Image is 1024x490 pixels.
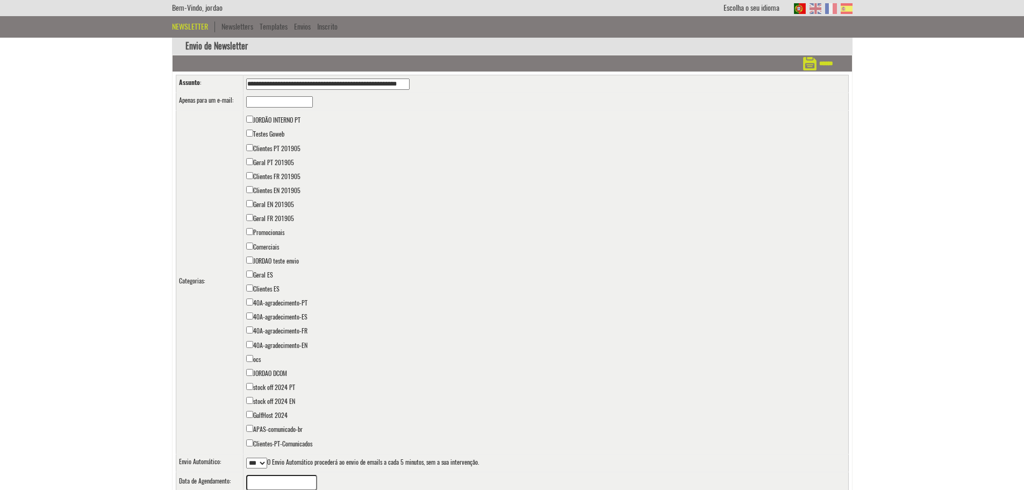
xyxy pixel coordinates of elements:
[176,454,243,472] td: :
[246,170,300,181] label: Clientes FR 201905
[246,198,294,209] label: Geral EN 201905
[246,113,300,125] label: JORDÃO INTERNO PT
[179,477,230,486] label: Data de Agendamento
[246,437,312,449] label: Clientes-PT-Comunicados
[794,3,806,14] img: PT
[246,243,253,250] input: Comerciais
[246,324,307,336] label: 40A-agradecimento-FR
[179,96,232,105] label: Apenas para um e-mail
[221,22,253,32] a: Newsletters
[317,22,338,32] a: Inscrito
[246,381,295,392] label: stock off 2024 PT
[176,93,243,111] td: :
[246,172,253,179] input: Clientes FR 201905
[841,3,853,14] img: ES
[246,425,253,432] input: APAS-comunicado-br
[246,228,253,235] input: Promocionais
[246,282,280,294] label: Clientes ES
[246,285,253,292] input: Clientes ES
[246,158,253,165] input: Geral PT 201905
[246,268,273,280] label: Geral ES
[246,240,279,252] label: Comerciais
[246,212,294,223] label: Geral FR 201905
[179,276,204,286] label: Categorias
[246,355,253,362] input: ocs
[246,326,253,333] input: 40A-agradecimento-FR
[246,409,288,420] label: GulfHost 2024
[810,3,821,14] img: EN
[246,383,253,390] input: stock off 2024 PT
[246,353,261,364] label: ocs
[246,423,303,434] label: APAS-comunicado-br
[246,116,253,123] input: JORDÃO INTERNO PT
[246,214,253,221] input: Geral FR 201905
[243,454,848,472] td: O Envio Automático procederá ao envio de emails a cada 5 minutos, sem a sua intervenção.
[294,22,311,32] a: Envios
[172,22,215,32] div: Newsletter
[825,3,837,14] img: FR
[179,78,200,87] label: Assunto
[246,254,299,266] label: JORDAO teste envio
[246,367,287,378] label: JORDAO DCOM
[246,341,253,348] input: 40A-agradecimento-EN
[246,439,253,446] input: Clientes-PT-Comunicados
[246,184,300,195] label: Clientes EN 201905
[246,397,253,404] input: stock off 2024 EN
[176,75,243,93] td: :
[246,200,253,207] input: Geral EN 201905
[246,226,284,237] label: Promocionais
[176,111,243,454] td: :
[246,339,307,350] label: 40A-agradecimento-EN
[246,156,294,167] label: Geral PT 201905
[246,310,307,322] label: 40A-agradecimento-ES
[246,395,295,406] label: stock off 2024 EN
[246,296,307,308] label: 40A-agradecimento-PT
[246,313,253,319] input: 40A-agradecimento-ES
[246,142,300,153] label: Clientes PT 201905
[246,411,253,418] input: GulfHost 2024
[246,127,284,139] label: Testes Goweb
[246,144,253,151] input: Clientes PT 201905
[246,299,253,306] input: 40A-agradecimento-PT
[185,40,248,52] nobr: Envio de Newsletter
[246,369,253,376] input: JORDAO DCOM
[246,130,253,137] input: Testes Goweb
[260,22,288,32] a: Templates
[246,257,253,264] input: JORDAO teste envio
[179,457,220,466] label: Envio Automático
[246,271,253,278] input: Geral ES
[246,186,253,193] input: Clientes EN 201905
